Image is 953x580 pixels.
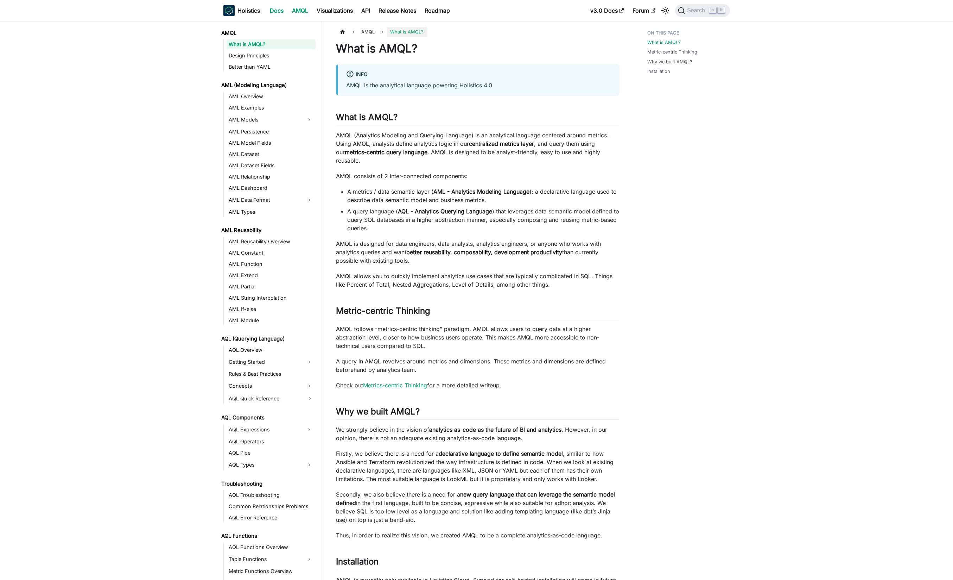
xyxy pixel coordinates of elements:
span: AMQL [358,27,378,37]
p: AMQL is the analytical language powering Holistics 4.0 [346,81,611,89]
li: A query language ( ) that leverages data semantic model defined to query SQL databases in a highe... [347,207,619,232]
h2: Metric-centric Thinking [336,306,619,319]
a: AML Extend [227,270,316,280]
a: Forum [628,5,660,16]
a: Release Notes [374,5,420,16]
span: What is AMQL? [387,27,427,37]
p: AMQL consists of 2 inter-connected components: [336,172,619,180]
h2: What is AMQL? [336,112,619,125]
a: AML Models [227,114,303,125]
p: AMQL allows you to quickly implement analytics use cases that are typically complicated in SQL. T... [336,272,619,289]
a: HolisticsHolistics [223,5,260,16]
button: Search (Command+K) [675,4,730,17]
button: Expand sidebar category 'AML Models' [303,114,316,125]
a: AML Relationship [227,172,316,182]
a: AML Types [227,207,316,217]
a: AML Constant [227,248,316,258]
a: AMQL [288,5,312,16]
a: AML Reusability [219,225,316,235]
a: AQL (Querying Language) [219,334,316,344]
strong: AML - Analytics Modeling Language [433,188,529,195]
a: Visualizations [312,5,357,16]
a: API [357,5,374,16]
strong: metrics-centric query language [345,149,427,156]
a: Rules & Best Practices [227,369,316,379]
strong: analytics as-code as the future of BI and analytics [429,426,561,433]
a: Why we built AMQL? [647,58,692,65]
a: AQL Operators [227,437,316,447]
p: Check out for a more detailed writeup. [336,381,619,389]
p: Thus, in order to realize this vision, we created AMQL to be a complete analytics-as-code language. [336,531,619,540]
h1: What is AMQL? [336,42,619,56]
a: Getting Started [227,356,303,368]
a: AQL Error Reference [227,513,316,523]
p: Secondly, we also believe there is a need for a in the first language, built to be concise, expre... [336,490,619,524]
a: AML Overview [227,92,316,101]
a: Better than YAML [227,62,316,72]
li: A metrics / data semantic layer ( ): a declarative language used to describe data semantic model ... [347,187,619,204]
a: Concepts [227,380,303,392]
a: AML If-else [227,304,316,314]
button: Expand sidebar category 'AML Data Format' [303,194,316,206]
a: AML Partial [227,282,316,292]
a: AML String Interpolation [227,293,316,303]
a: Metrics-centric Thinking [363,382,427,389]
a: AMQL [219,28,316,38]
strong: better reusability, composability, development productivity [406,249,562,256]
a: AQL Overview [227,345,316,355]
a: What is AMQL? [647,39,681,46]
p: AMQL (Analytics Modeling and Querying Language) is an analytical language centered around metrics... [336,131,619,165]
strong: new query language that can leverage the semantic model defined [336,491,615,506]
kbd: ⌘ [709,7,716,13]
a: Troubleshooting [219,479,316,489]
a: AML Dashboard [227,183,316,193]
a: AQL Functions Overview [227,542,316,552]
a: AML Persistence [227,127,316,137]
a: AML Examples [227,103,316,113]
strong: declarative language to define semantic model [439,450,563,457]
a: What is AMQL? [227,39,316,49]
a: AML Dataset Fields [227,161,316,170]
button: Expand sidebar category 'AQL Expressions' [303,424,316,435]
a: AML Model Fields [227,138,316,148]
a: v3.0 Docs [586,5,628,16]
a: Roadmap [420,5,454,16]
p: AMQL is designed for data engineers, data analysts, analytics engineers, or anyone who works with... [336,239,619,265]
a: Common Relationships Problems [227,501,316,511]
a: AQL Functions [219,531,316,541]
a: Docs [266,5,288,16]
button: Expand sidebar category 'AQL Types' [303,459,316,470]
a: Design Principles [227,51,316,61]
a: Metric-centric Thinking [647,49,697,55]
nav: Docs sidebar [216,21,322,580]
div: info [346,70,611,79]
a: AML Dataset [227,149,316,159]
p: A query in AMQL revolves around metrics and dimensions. These metrics and dimensions are defined ... [336,357,619,374]
b: Holistics [237,6,260,15]
p: AMQL follows “metrics-centric thinking” paradigm. AMQL allows users to query data at a higher abs... [336,325,619,350]
strong: centralized metrics layer [469,140,534,147]
a: AQL Quick Reference [227,393,316,404]
a: AQL Expressions [227,424,303,435]
a: AQL Pipe [227,448,316,458]
button: Switch between dark and light mode (currently light mode) [660,5,671,16]
a: Home page [336,27,349,37]
button: Expand sidebar category 'Getting Started' [303,356,316,368]
span: Search [685,7,709,14]
a: Table Functions [227,554,303,565]
a: AML Data Format [227,194,303,206]
kbd: K [718,7,725,13]
img: Holistics [223,5,235,16]
button: Expand sidebar category 'Table Functions' [303,554,316,565]
strong: AQL - Analytics Querying Language [398,208,492,215]
nav: Breadcrumbs [336,27,619,37]
h2: Why we built AMQL? [336,406,619,420]
a: AML Reusability Overview [227,237,316,247]
a: Installation [647,68,670,75]
a: AQL Troubleshooting [227,490,316,500]
a: AML Function [227,259,316,269]
a: Metric Functions Overview [227,566,316,576]
p: Firstly, we believe there is a need for a , similar to how Ansible and Terraform revolutionized t... [336,449,619,483]
a: AML (Modeling Language) [219,80,316,90]
button: Expand sidebar category 'Concepts' [303,380,316,392]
